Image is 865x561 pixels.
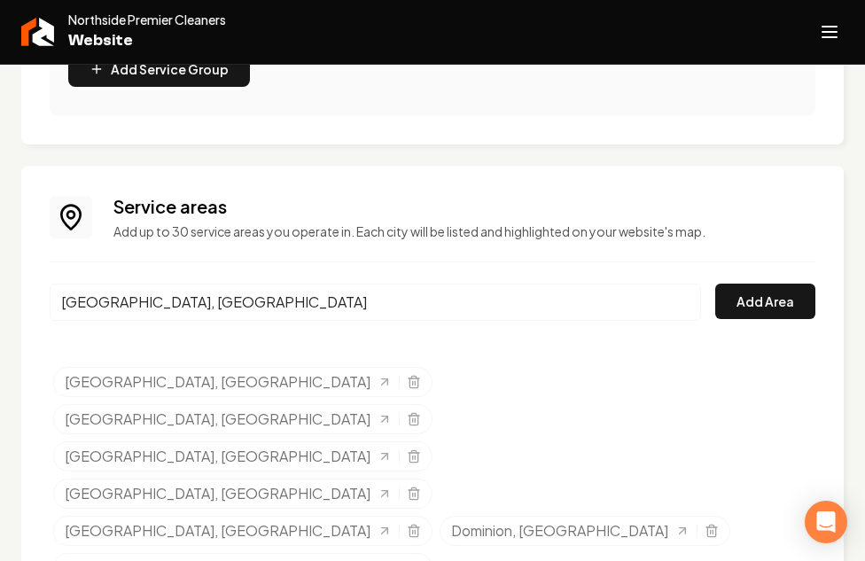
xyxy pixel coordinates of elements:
[65,520,370,542] span: [GEOGRAPHIC_DATA], [GEOGRAPHIC_DATA]
[21,18,54,46] img: Rebolt Logo
[113,222,815,240] p: Add up to 30 service areas you operate in. Each city will be listed and highlighted on your websi...
[68,28,226,53] span: Website
[113,194,815,219] h3: Service areas
[805,501,847,543] div: Open Intercom Messenger
[65,371,370,393] span: [GEOGRAPHIC_DATA], [GEOGRAPHIC_DATA]
[65,371,392,393] a: [GEOGRAPHIC_DATA], [GEOGRAPHIC_DATA]
[65,446,392,467] a: [GEOGRAPHIC_DATA], [GEOGRAPHIC_DATA]
[451,520,690,542] a: Dominion, [GEOGRAPHIC_DATA]
[715,284,815,319] button: Add Area
[50,284,701,321] input: Search for a city, county, or neighborhood...
[68,11,226,28] span: Northside Premier Cleaners
[65,520,392,542] a: [GEOGRAPHIC_DATA], [GEOGRAPHIC_DATA]
[451,520,668,542] span: Dominion, [GEOGRAPHIC_DATA]
[68,51,250,87] button: Add Service Group
[65,483,370,504] span: [GEOGRAPHIC_DATA], [GEOGRAPHIC_DATA]
[65,446,370,467] span: [GEOGRAPHIC_DATA], [GEOGRAPHIC_DATA]
[65,409,370,430] span: [GEOGRAPHIC_DATA], [GEOGRAPHIC_DATA]
[65,409,392,430] a: [GEOGRAPHIC_DATA], [GEOGRAPHIC_DATA]
[65,483,392,504] a: [GEOGRAPHIC_DATA], [GEOGRAPHIC_DATA]
[808,11,851,53] button: Open navigation menu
